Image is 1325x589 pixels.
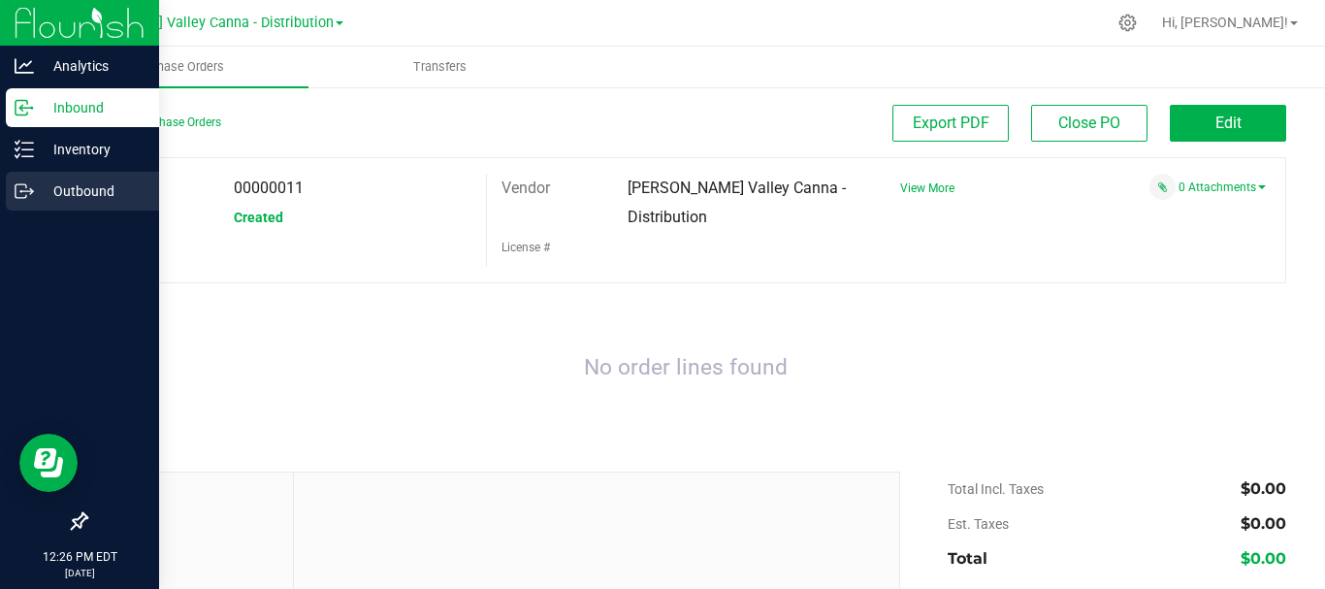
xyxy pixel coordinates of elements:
div: Manage settings [1115,14,1140,32]
label: License # [501,233,550,262]
p: Analytics [34,54,150,78]
button: Export PDF [892,105,1009,142]
span: $0.00 [1241,549,1286,568]
span: $0.00 [1241,479,1286,498]
a: Transfers [308,47,570,87]
a: View More [900,181,954,195]
a: 0 Attachments [1179,180,1266,194]
inline-svg: Outbound [15,181,34,201]
inline-svg: Analytics [15,56,34,76]
inline-svg: Inbound [15,98,34,117]
span: Transfers [387,58,493,76]
span: No order lines found [584,354,788,380]
span: $0.00 [1241,514,1286,533]
iframe: Resource center [19,434,78,492]
button: Close PO [1031,105,1147,142]
span: 00000011 [234,179,304,197]
inline-svg: Inventory [15,140,34,159]
span: Export PDF [913,114,989,132]
a: Purchase Orders [47,47,308,87]
button: Edit [1170,105,1286,142]
span: Notes [101,487,278,510]
span: Hi, [PERSON_NAME]! [1162,15,1288,30]
span: [PERSON_NAME] Valley Canna - Distribution [628,179,846,226]
span: Purchase Orders [106,58,250,76]
p: 12:26 PM EDT [9,548,150,566]
span: Attach a document [1149,174,1176,200]
p: Outbound [34,180,150,203]
p: Inbound [34,96,150,119]
span: Est. Taxes [948,516,1009,532]
span: Total Incl. Taxes [948,481,1044,497]
p: Inventory [34,138,150,161]
span: Created [234,210,283,225]
span: Edit [1215,114,1242,132]
span: [PERSON_NAME] Valley Canna - Distribution [56,15,334,31]
span: Close PO [1058,114,1120,132]
label: Vendor [501,174,550,203]
span: Total [948,549,987,568]
p: [DATE] [9,566,150,580]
